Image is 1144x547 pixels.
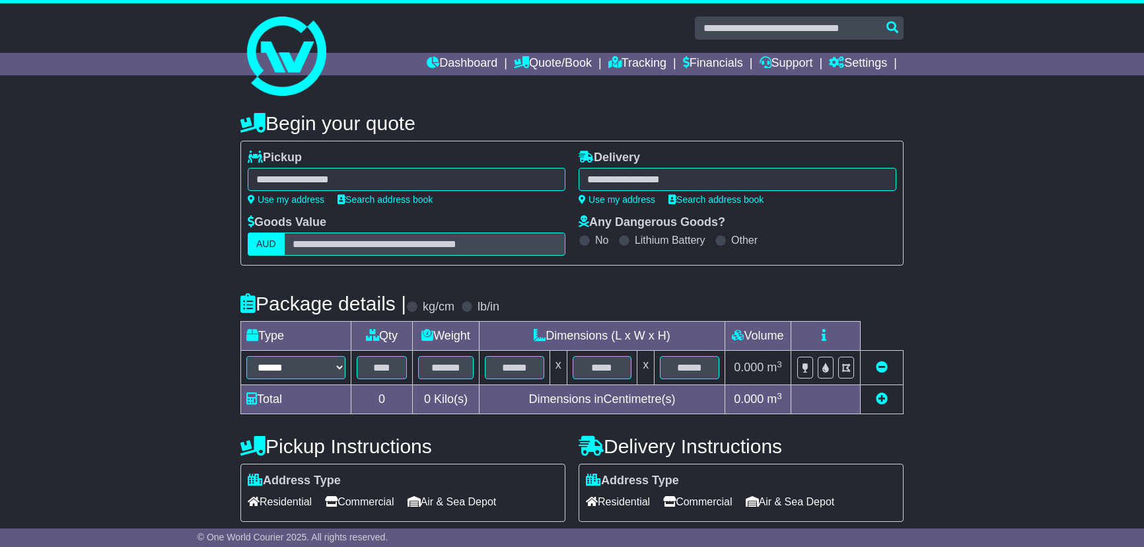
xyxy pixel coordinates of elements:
td: 0 [351,385,413,414]
label: AUD [248,233,285,256]
label: lb/in [478,300,499,314]
label: Delivery [579,151,640,165]
sup: 3 [777,359,782,369]
a: Financials [683,53,743,75]
label: No [595,234,608,246]
span: 0 [424,392,431,406]
label: Lithium Battery [635,234,705,246]
td: Volume [725,322,791,351]
td: Weight [413,322,480,351]
a: Search address book [338,194,433,205]
h4: Begin your quote [240,112,904,134]
span: m [767,392,782,406]
sup: 3 [777,391,782,401]
label: Pickup [248,151,302,165]
label: Address Type [586,474,679,488]
td: Total [241,385,351,414]
label: Any Dangerous Goods? [579,215,725,230]
a: Search address book [668,194,764,205]
label: kg/cm [423,300,454,314]
a: Support [760,53,813,75]
td: Qty [351,322,413,351]
td: Dimensions in Centimetre(s) [479,385,725,414]
td: x [637,351,655,385]
h4: Pickup Instructions [240,435,565,457]
h4: Package details | [240,293,406,314]
td: x [550,351,567,385]
span: Commercial [325,492,394,512]
a: Use my address [248,194,324,205]
td: Type [241,322,351,351]
span: Residential [586,492,650,512]
td: Kilo(s) [413,385,480,414]
h4: Delivery Instructions [579,435,904,457]
td: Dimensions (L x W x H) [479,322,725,351]
span: Air & Sea Depot [408,492,497,512]
label: Goods Value [248,215,326,230]
span: 0.000 [734,361,764,374]
a: Settings [829,53,887,75]
a: Add new item [876,392,888,406]
span: Air & Sea Depot [746,492,835,512]
label: Other [731,234,758,246]
a: Tracking [608,53,666,75]
span: 0.000 [734,392,764,406]
a: Remove this item [876,361,888,374]
span: © One World Courier 2025. All rights reserved. [197,532,388,542]
label: Address Type [248,474,341,488]
a: Use my address [579,194,655,205]
span: m [767,361,782,374]
a: Quote/Book [514,53,592,75]
span: Residential [248,492,312,512]
a: Dashboard [427,53,497,75]
span: Commercial [663,492,732,512]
